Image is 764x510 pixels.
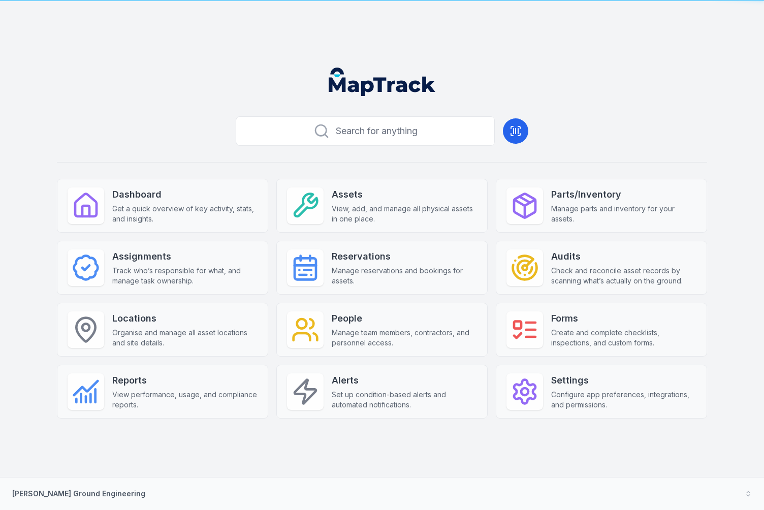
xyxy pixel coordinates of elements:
[312,68,452,96] nav: Global
[496,179,707,233] a: Parts/InventoryManage parts and inventory for your assets.
[57,179,268,233] a: DashboardGet a quick overview of key activity, stats, and insights.
[551,249,696,264] strong: Audits
[112,249,258,264] strong: Assignments
[551,187,696,202] strong: Parts/Inventory
[332,328,477,348] span: Manage team members, contractors, and personnel access.
[112,328,258,348] span: Organise and manage all asset locations and site details.
[551,311,696,326] strong: Forms
[332,266,477,286] span: Manage reservations and bookings for assets.
[57,303,268,357] a: LocationsOrganise and manage all asset locations and site details.
[112,373,258,388] strong: Reports
[332,311,477,326] strong: People
[496,241,707,295] a: AuditsCheck and reconcile asset records by scanning what’s actually on the ground.
[332,249,477,264] strong: Reservations
[551,373,696,388] strong: Settings
[332,204,477,224] span: View, add, and manage all physical assets in one place.
[112,204,258,224] span: Get a quick overview of key activity, stats, and insights.
[57,241,268,295] a: AssignmentsTrack who’s responsible for what, and manage task ownership.
[332,187,477,202] strong: Assets
[276,303,488,357] a: PeopleManage team members, contractors, and personnel access.
[112,390,258,410] span: View performance, usage, and compliance reports.
[276,179,488,233] a: AssetsView, add, and manage all physical assets in one place.
[551,266,696,286] span: Check and reconcile asset records by scanning what’s actually on the ground.
[551,204,696,224] span: Manage parts and inventory for your assets.
[332,390,477,410] span: Set up condition-based alerts and automated notifications.
[551,390,696,410] span: Configure app preferences, integrations, and permissions.
[276,365,488,419] a: AlertsSet up condition-based alerts and automated notifications.
[551,328,696,348] span: Create and complete checklists, inspections, and custom forms.
[332,373,477,388] strong: Alerts
[12,489,145,498] strong: [PERSON_NAME] Ground Engineering
[496,303,707,357] a: FormsCreate and complete checklists, inspections, and custom forms.
[276,241,488,295] a: ReservationsManage reservations and bookings for assets.
[57,365,268,419] a: ReportsView performance, usage, and compliance reports.
[112,266,258,286] span: Track who’s responsible for what, and manage task ownership.
[236,116,495,146] button: Search for anything
[112,187,258,202] strong: Dashboard
[112,311,258,326] strong: Locations
[496,365,707,419] a: SettingsConfigure app preferences, integrations, and permissions.
[336,124,418,138] span: Search for anything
